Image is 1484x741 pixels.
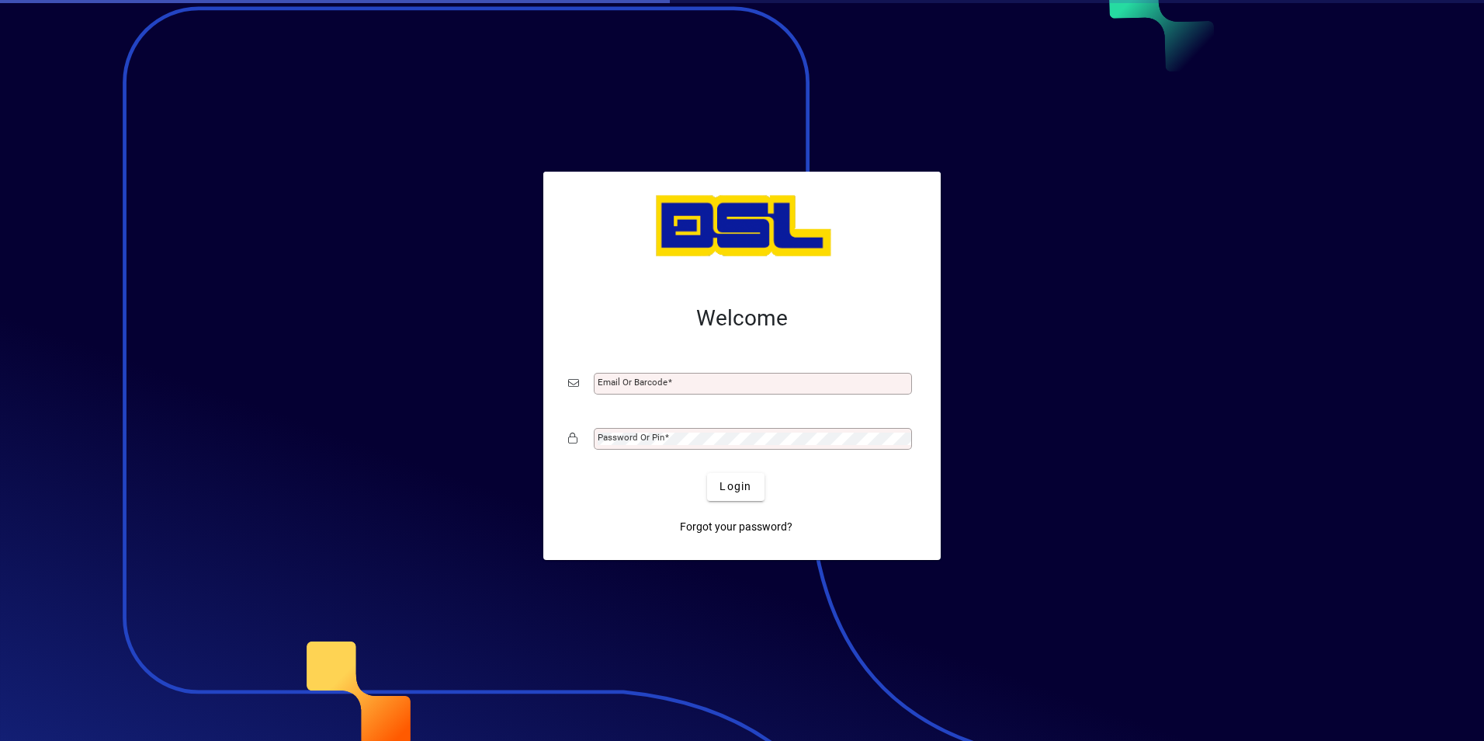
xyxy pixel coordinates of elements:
[598,432,664,443] mat-label: Password or Pin
[719,478,751,495] span: Login
[680,519,792,535] span: Forgot your password?
[598,377,667,388] mat-label: Email or Barcode
[568,305,916,332] h2: Welcome
[707,473,764,501] button: Login
[674,513,799,541] a: Forgot your password?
